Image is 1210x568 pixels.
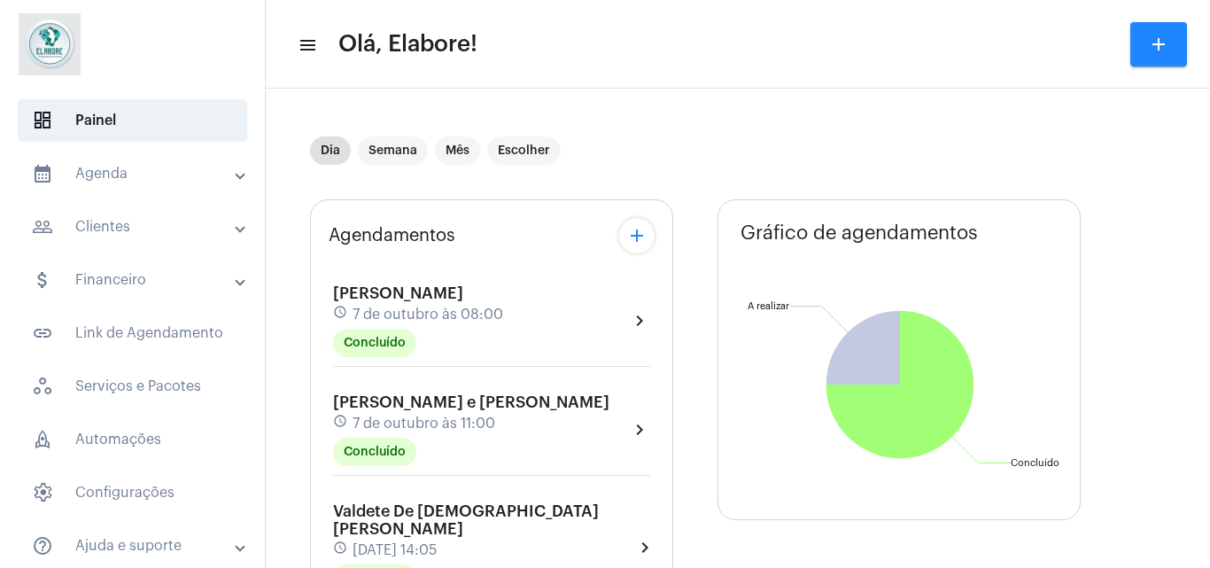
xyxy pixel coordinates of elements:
[1148,34,1169,55] mat-icon: add
[32,269,237,291] mat-panel-title: Financeiro
[18,471,247,514] span: Configurações
[32,429,53,450] span: sidenav icon
[11,206,265,248] mat-expansion-panel-header: sidenav iconClientes
[11,525,265,567] mat-expansion-panel-header: sidenav iconAjuda e suporte
[32,163,237,184] mat-panel-title: Agenda
[32,163,53,184] mat-icon: sidenav icon
[435,136,480,165] mat-chip: Mês
[18,312,247,354] span: Link de Agendamento
[333,305,349,324] mat-icon: schedule
[353,416,495,432] span: 7 de outubro às 11:00
[333,541,349,560] mat-icon: schedule
[18,365,247,408] span: Serviços e Pacotes
[353,542,437,558] span: [DATE] 14:05
[32,323,53,344] mat-icon: sidenav icon
[629,419,650,440] mat-icon: chevron_right
[333,503,599,537] span: Valdete De [DEMOGRAPHIC_DATA][PERSON_NAME]
[1011,458,1059,468] text: Concluído
[18,418,247,461] span: Automações
[32,376,53,397] span: sidenav icon
[629,310,650,331] mat-icon: chevron_right
[333,285,463,301] span: [PERSON_NAME]
[741,222,978,244] span: Gráfico de agendamentos
[333,414,349,433] mat-icon: schedule
[32,110,53,131] span: sidenav icon
[358,136,428,165] mat-chip: Semana
[329,226,455,245] span: Agendamentos
[11,259,265,301] mat-expansion-panel-header: sidenav iconFinanceiro
[338,30,477,58] span: Olá, Elabore!
[11,152,265,195] mat-expansion-panel-header: sidenav iconAgenda
[333,394,609,410] span: [PERSON_NAME] e [PERSON_NAME]
[32,535,53,556] mat-icon: sidenav icon
[32,535,237,556] mat-panel-title: Ajuda e suporte
[310,136,351,165] mat-chip: Dia
[333,438,416,466] mat-chip: Concluído
[14,9,85,80] img: 4c6856f8-84c7-1050-da6c-cc5081a5dbaf.jpg
[353,307,503,323] span: 7 de outubro às 08:00
[32,269,53,291] mat-icon: sidenav icon
[487,136,561,165] mat-chip: Escolher
[626,225,648,246] mat-icon: add
[32,216,53,237] mat-icon: sidenav icon
[18,99,247,142] span: Painel
[748,301,789,311] text: A realizar
[32,216,237,237] mat-panel-title: Clientes
[333,329,416,357] mat-chip: Concluído
[634,537,650,558] mat-icon: chevron_right
[32,482,53,503] span: sidenav icon
[298,35,315,56] mat-icon: sidenav icon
